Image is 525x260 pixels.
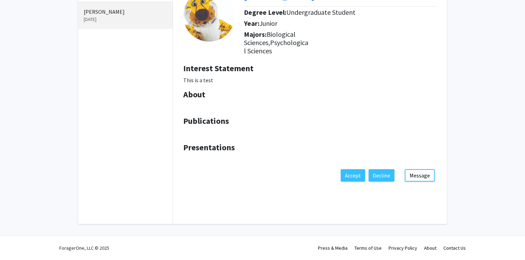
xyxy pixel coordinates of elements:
p: [PERSON_NAME] [84,8,167,16]
b: Publications [183,116,229,126]
button: Accept [341,169,365,182]
button: Message [405,169,435,182]
b: Majors: [244,30,267,39]
p: [DATE] [84,16,167,23]
span: Biological Sciences, [244,30,296,47]
b: About [183,89,205,100]
a: Terms of Use [354,245,382,251]
b: Interest Statement [183,63,254,74]
span: Psychological Sciences [244,38,308,55]
span: Junior [259,19,277,28]
span: Undergraduate Student [286,8,356,17]
div: ForagerOne, LLC © 2025 [59,236,109,260]
b: Degree Level: [244,8,286,17]
button: Decline [369,169,394,182]
a: Privacy Policy [389,245,417,251]
a: Press & Media [318,245,348,251]
b: Presentations [183,142,235,153]
a: About [424,245,436,251]
a: Contact Us [443,245,466,251]
b: Year: [244,19,259,28]
p: This is a test [183,76,436,84]
iframe: Chat [5,229,29,255]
